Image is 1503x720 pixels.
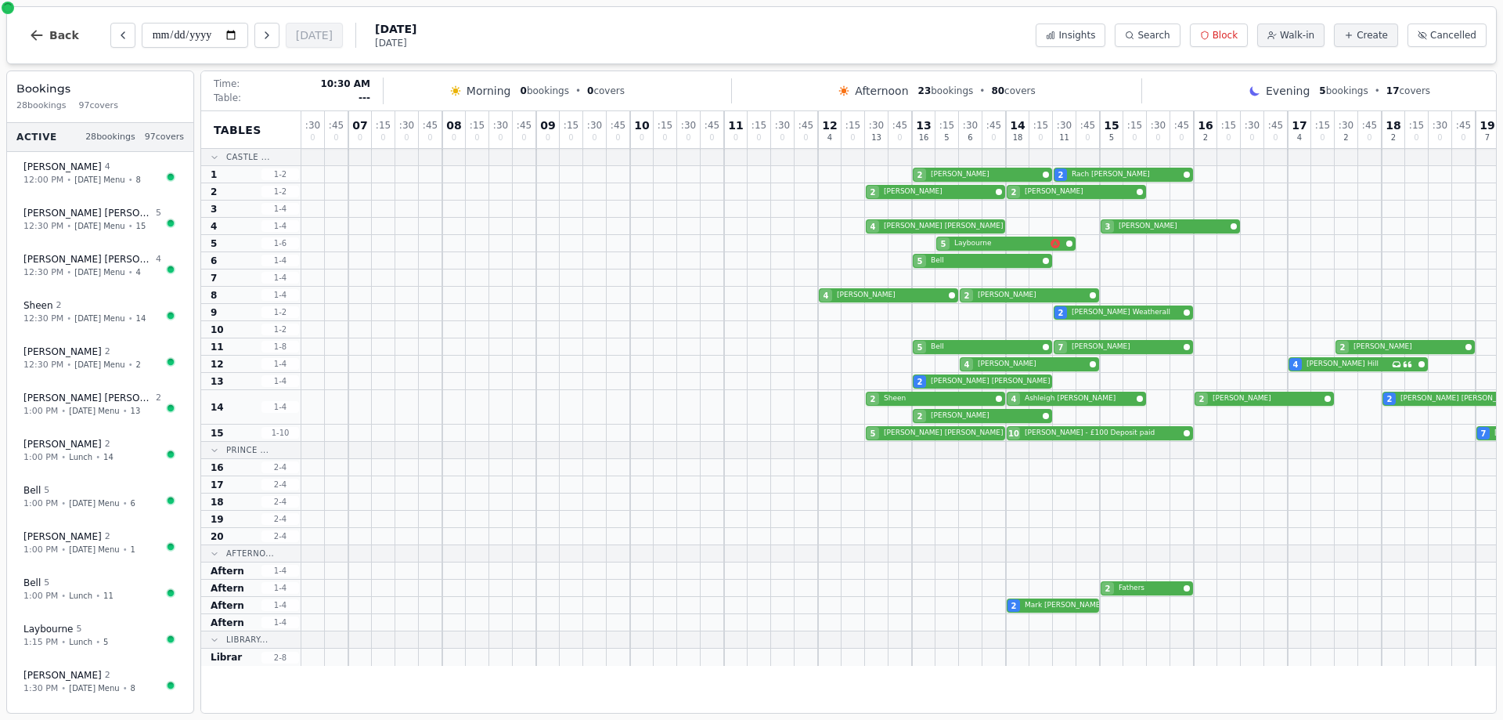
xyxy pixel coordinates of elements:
[13,522,187,565] button: [PERSON_NAME]21:00 PM•[DATE] Menu•1
[1151,121,1166,130] span: : 30
[261,255,299,266] span: 1 - 4
[23,484,41,497] span: Bell
[56,299,62,313] span: 2
[941,238,946,250] span: 5
[13,291,187,334] button: Sheen212:30 PM•[DATE] Menu•14
[1010,120,1025,131] span: 14
[587,85,593,96] span: 0
[837,290,946,301] span: [PERSON_NAME]
[452,134,456,142] span: 0
[1057,121,1072,130] span: : 30
[870,221,876,233] span: 4
[69,451,92,463] span: Lunch
[1461,134,1465,142] span: 0
[23,299,53,312] span: Sheen
[991,85,1035,97] span: covers
[1280,29,1314,42] span: Walk-in
[1357,29,1388,42] span: Create
[211,341,224,353] span: 11
[156,253,161,266] span: 4
[23,590,58,603] span: 1:00 PM
[1353,342,1462,353] span: [PERSON_NAME]
[681,121,696,130] span: : 30
[23,577,41,589] span: Bell
[775,121,790,130] span: : 30
[23,392,153,404] span: [PERSON_NAME] [PERSON_NAME]
[546,134,550,142] span: 0
[69,590,92,602] span: Lunch
[978,290,1087,301] span: [PERSON_NAME]
[67,313,71,324] span: •
[493,121,508,130] span: : 30
[916,120,931,131] span: 13
[261,358,299,370] span: 1 - 4
[23,405,58,418] span: 1:00 PM
[1155,134,1160,142] span: 0
[105,161,110,174] span: 4
[892,121,907,130] span: : 45
[128,313,133,324] span: •
[1456,121,1471,130] span: : 45
[214,92,241,104] span: Table:
[1085,134,1090,142] span: 0
[1409,121,1424,130] span: : 15
[226,151,270,163] span: Castle ...
[1025,186,1134,197] span: [PERSON_NAME]
[211,203,217,215] span: 3
[1334,24,1398,47] button: Create
[446,120,461,131] span: 08
[1273,134,1278,142] span: 0
[404,134,409,142] span: 0
[587,85,625,97] span: covers
[1386,85,1400,96] span: 17
[1437,134,1442,142] span: 0
[128,220,133,232] span: •
[23,623,73,635] span: Laybourne
[1033,121,1048,130] span: : 15
[709,134,714,142] span: 0
[16,99,67,113] span: 28 bookings
[803,134,808,142] span: 0
[211,358,224,371] span: 12
[1132,134,1137,142] span: 0
[131,405,141,417] span: 13
[1340,342,1346,353] span: 2
[23,207,153,219] span: [PERSON_NAME] [PERSON_NAME]
[352,120,367,131] span: 07
[211,220,217,233] span: 4
[1137,29,1170,42] span: Search
[44,577,49,590] span: 5
[1058,29,1095,42] span: Insights
[61,544,66,555] span: •
[917,169,923,181] span: 2
[254,23,279,48] button: Next day
[128,359,133,371] span: •
[214,122,261,138] span: Tables
[61,590,66,602] span: •
[1319,85,1325,96] span: 5
[470,121,485,130] span: : 15
[1433,121,1447,130] span: : 30
[105,346,110,359] span: 2
[136,313,146,324] span: 14
[74,359,124,371] span: [DATE] Menu
[103,451,114,463] span: 14
[13,244,187,288] button: [PERSON_NAME] [PERSON_NAME]412:30 PM•[DATE] Menu•4
[23,220,63,233] span: 12:30 PM
[827,134,832,142] span: 4
[884,221,1003,232] span: [PERSON_NAME] [PERSON_NAME]
[85,131,135,144] span: 28 bookings
[261,203,299,215] span: 1 - 4
[79,99,118,113] span: 97 covers
[131,497,135,509] span: 6
[110,23,135,48] button: Previous day
[931,342,1040,353] span: Bell
[918,85,932,96] span: 23
[375,21,416,37] span: [DATE]
[521,134,526,142] span: 0
[1362,121,1377,130] span: : 45
[211,289,217,302] span: 8
[13,337,187,380] button: [PERSON_NAME]212:30 PM•[DATE] Menu•2
[963,121,978,130] span: : 30
[1249,134,1254,142] span: 0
